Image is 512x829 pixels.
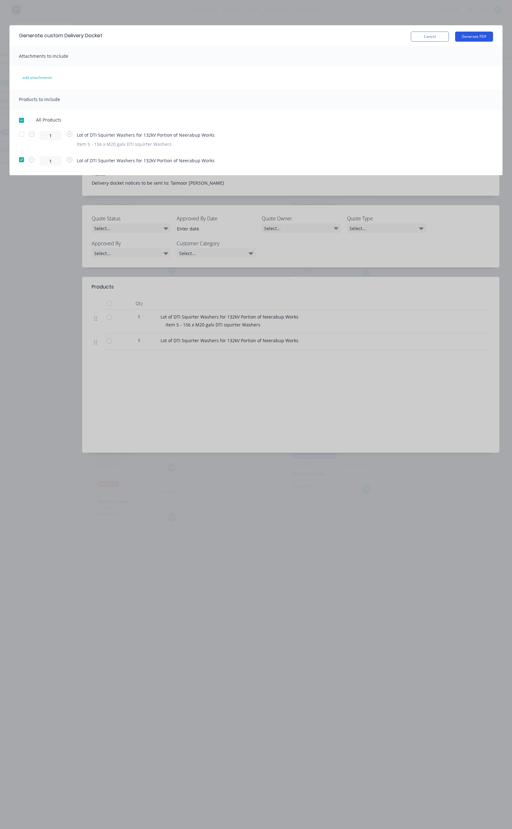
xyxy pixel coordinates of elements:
[77,157,215,164] span: Lot of DTI Squirter Washers for 132kV Portion of Neerabup Works
[77,141,215,147] div: Item 5 - 156 x M20 galv DTI squirter Washers
[19,96,60,102] span: Products to include
[36,116,65,123] span: All Products
[455,32,493,42] button: Generate PDF
[16,73,59,83] button: add attachments
[19,32,102,39] div: Generate custom Delivery Docket
[19,53,68,59] span: Attachments to include
[411,32,449,42] button: Cancel
[77,132,215,138] span: Lot of DTI Squirter Washers for 132kV Portion of Neerabup Works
